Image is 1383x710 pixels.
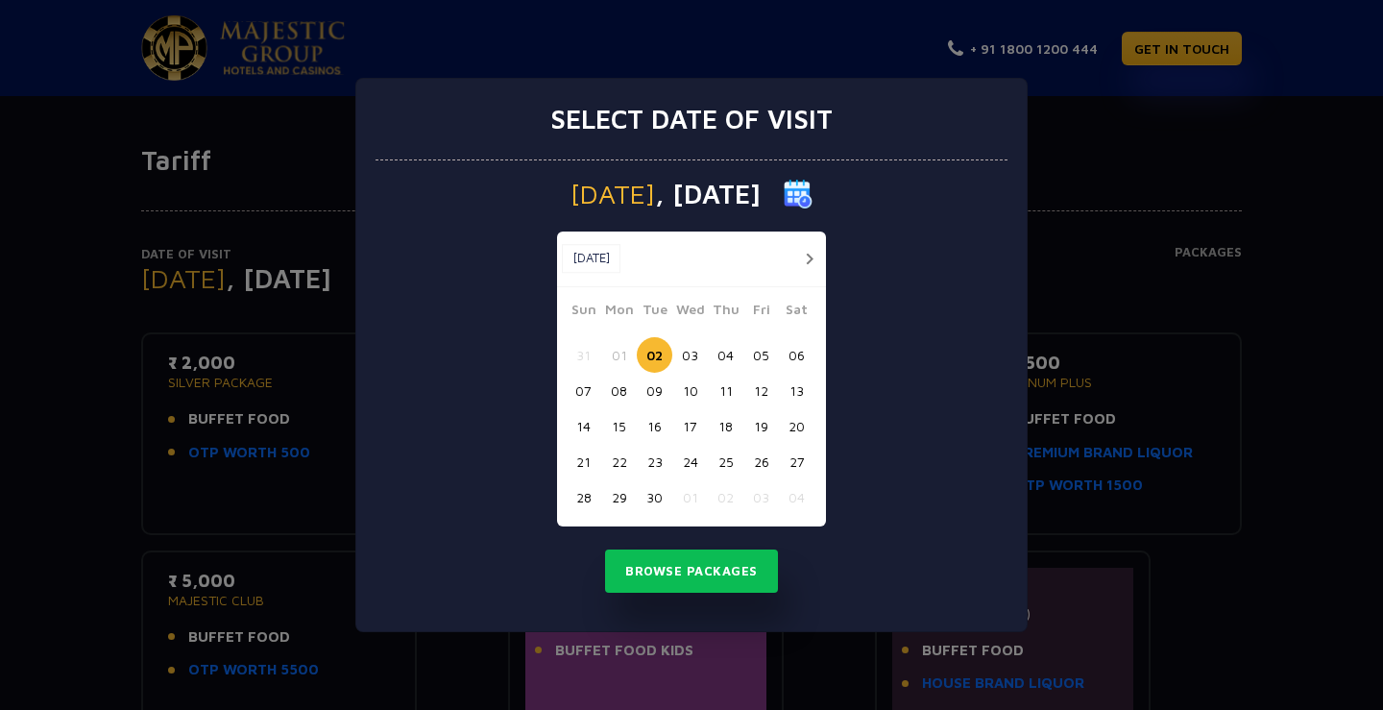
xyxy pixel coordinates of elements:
[566,408,601,444] button: 14
[672,444,708,479] button: 24
[637,337,672,373] button: 02
[779,373,814,408] button: 13
[708,337,743,373] button: 04
[743,299,779,326] span: Fri
[566,299,601,326] span: Sun
[637,373,672,408] button: 09
[743,373,779,408] button: 12
[743,408,779,444] button: 19
[708,408,743,444] button: 18
[601,408,637,444] button: 15
[779,444,814,479] button: 27
[605,550,778,594] button: Browse Packages
[601,337,637,373] button: 01
[601,444,637,479] button: 22
[637,408,672,444] button: 16
[743,337,779,373] button: 05
[550,103,833,135] h3: Select date of visit
[784,180,813,208] img: calender icon
[570,181,655,208] span: [DATE]
[672,337,708,373] button: 03
[779,479,814,515] button: 04
[601,373,637,408] button: 08
[779,337,814,373] button: 06
[601,299,637,326] span: Mon
[743,444,779,479] button: 26
[637,444,672,479] button: 23
[637,479,672,515] button: 30
[779,408,814,444] button: 20
[743,479,779,515] button: 03
[708,373,743,408] button: 11
[566,444,601,479] button: 21
[672,408,708,444] button: 17
[672,479,708,515] button: 01
[708,444,743,479] button: 25
[566,479,601,515] button: 28
[672,373,708,408] button: 10
[708,299,743,326] span: Thu
[708,479,743,515] button: 02
[672,299,708,326] span: Wed
[655,181,761,208] span: , [DATE]
[637,299,672,326] span: Tue
[779,299,814,326] span: Sat
[566,373,601,408] button: 07
[566,337,601,373] button: 31
[562,244,620,273] button: [DATE]
[601,479,637,515] button: 29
